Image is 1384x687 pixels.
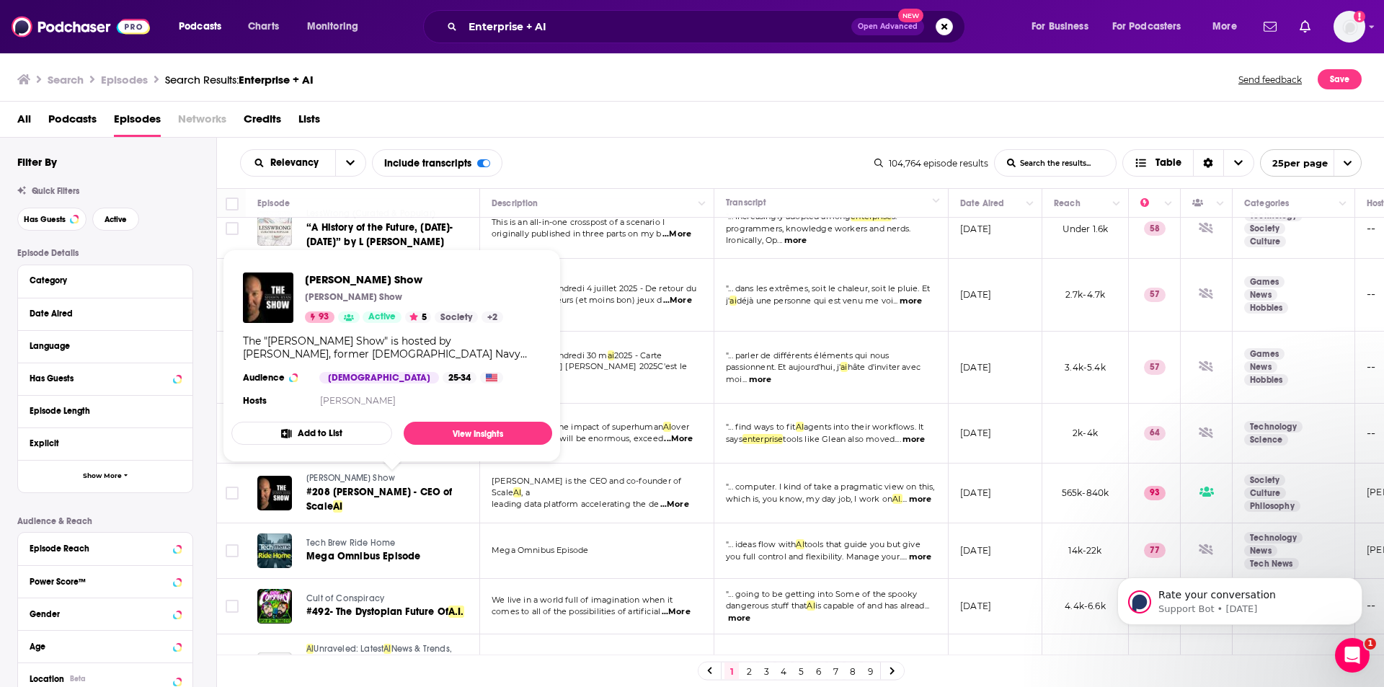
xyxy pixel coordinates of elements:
div: Reach [1054,195,1081,212]
a: Show notifications dropdown [1258,14,1282,39]
img: Shawn Ryan Show [243,272,293,323]
a: Cult of Conspiracy [306,593,478,606]
button: more [909,551,931,563]
p: Episode Details [17,248,193,258]
h2: Filter By [17,155,57,169]
span: ...More [664,433,693,445]
a: Tech Brew Ride Home [306,537,478,550]
a: Philosophy [1244,500,1300,512]
div: Has Guests [1192,195,1212,212]
div: Categories [1244,195,1289,212]
span: Open Advanced [858,23,918,30]
span: ai [840,362,847,372]
span: ... find ways to fit [728,422,795,432]
div: Gender [30,609,169,619]
span: [PERSON_NAME] is the CEO and co-founder of Scale [492,476,681,497]
button: Column Actions [1334,195,1352,213]
a: "... dans les extrêmes, soit le chaleur, soit le pluie. Et j'aidéjà une personne qui est venu me voi [726,283,930,306]
span: Show More [83,472,122,480]
button: Show profile menu [1334,11,1365,43]
div: 25-34 [443,372,476,384]
span: Tech Brew Ride Home [306,538,395,548]
a: AIUnraveled: LatestAINews & Trends, ChatGPT, Gemini, DeepSeek, Gen [306,643,478,668]
div: Sort Direction [1193,150,1223,176]
button: open menu [335,150,365,176]
button: open menu [1103,15,1202,38]
div: Search podcasts, credits, & more... [437,10,979,43]
button: more [902,433,925,446]
span: ...More [660,499,689,510]
span: 93 [319,310,329,324]
input: Search podcasts, credits, & more... [463,15,851,38]
button: Save [1318,69,1362,89]
span: Quick Filters [32,186,79,196]
span: 565k-840k [1062,487,1109,498]
button: Active [92,208,139,231]
span: A.I. [448,606,464,618]
p: [DATE] [960,223,991,235]
button: Send feedback [1234,69,1306,89]
span: Monitoring [307,17,358,37]
p: 64 [1144,426,1166,440]
a: Lists [298,107,320,137]
p: 77 [1144,543,1166,557]
span: Toggle select row [226,222,239,235]
span: ... dans les extrêmes, soit le chaleur, soit le pluie. Et j' [726,283,930,306]
a: 5 [794,662,808,680]
span: s. programmers, knowledge workers and nerds. Ironically, Op [726,211,910,245]
div: Explicit [30,438,172,448]
span: [PERSON_NAME] Show [305,272,503,286]
button: open menu [241,158,335,168]
span: , a [521,487,530,497]
a: "... parler de différents éléments qui nous passionnent. Et aujourd'hui, j'aihâte d'inviter avec moi [726,350,921,384]
span: the next decade will be enormous, exceed [492,433,663,443]
a: Culture [1244,487,1286,499]
span: originally published in three parts on my b [492,229,661,239]
p: [DATE] [960,600,991,612]
span: over [671,422,689,432]
span: This is an all-in-one crosspost of a scenario I [492,217,665,227]
div: Date Aired [960,195,1004,212]
a: News [1244,289,1277,301]
span: More [1212,17,1237,37]
span: Episodes [114,107,161,137]
span: For Podcasters [1112,17,1181,37]
span: “A History of the Future, [DATE]-[DATE]” by L [PERSON_NAME] [306,221,453,248]
a: Hobbies [1244,302,1288,314]
span: #208 [PERSON_NAME] - CEO of Scale [306,486,453,513]
h3: Audience [243,372,308,384]
span: enterprise [742,434,784,444]
span: ... parler de différents éléments qui nous passionnent. Et aujourd'hui, j' [726,350,889,373]
span: [PERSON_NAME] Show [306,473,395,483]
span: ...More [663,295,692,306]
a: Technology [1244,532,1303,544]
button: Episode Length [30,402,181,420]
span: " [726,589,925,611]
a: 7 [828,662,843,680]
div: Episode Reach [30,544,169,554]
span: [PERSON_NAME] [PERSON_NAME] 2025C'est le [492,361,687,371]
a: [PERSON_NAME] Show [306,472,478,485]
p: 58 [1144,221,1166,236]
span: ... [893,296,898,306]
button: Show More [18,460,192,492]
a: Society [1244,223,1285,234]
button: Has Guests [30,369,181,387]
button: Column Actions [693,195,711,213]
button: open menu [1021,15,1106,38]
span: Cult of Conspiracy [306,593,384,603]
a: "... find ways to fitAIagents into their workflows. It saysenterprisetools like Glean also moved. [726,422,923,444]
a: Hobbies [1244,374,1288,386]
span: Charts [248,17,279,37]
a: Society [435,311,478,323]
span: ... [896,434,901,444]
div: Beta [70,674,86,683]
a: 8 [846,662,860,680]
button: Gender [30,604,181,622]
a: "... computer. I kind of take a pragmatic view on this, which is, you know, my day job, I work onAI. [726,482,934,504]
span: côté ANos meilleurs (et moins bon) jeux d [492,295,662,305]
button: Choose View [1122,149,1254,177]
span: is capable of and has alread [815,600,925,611]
